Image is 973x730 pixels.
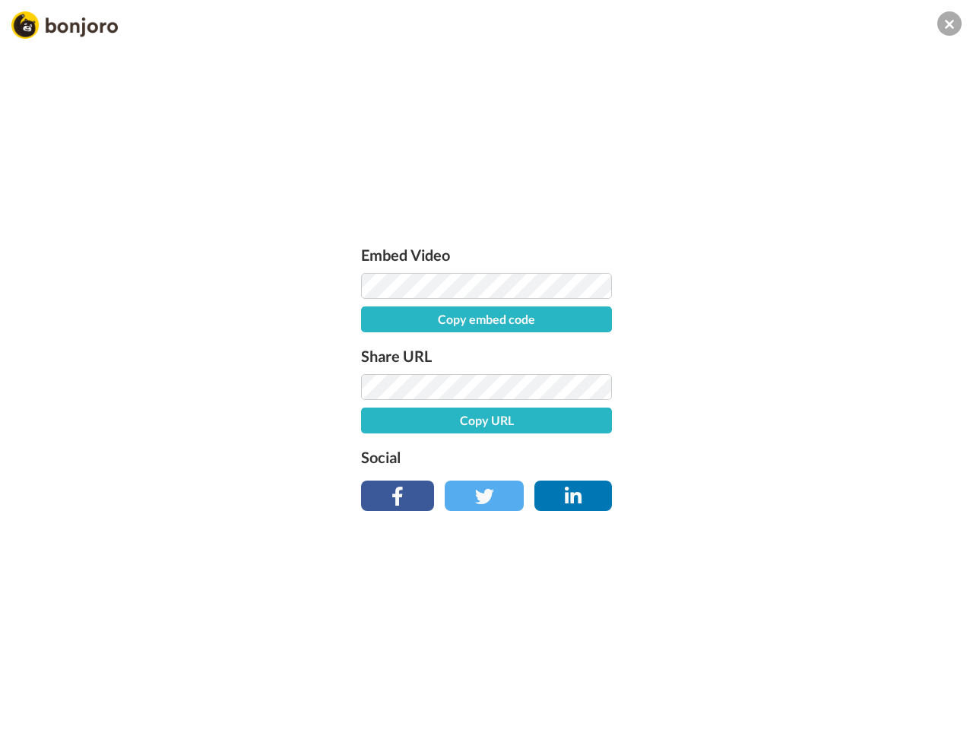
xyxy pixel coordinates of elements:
[361,445,612,469] label: Social
[361,408,612,433] button: Copy URL
[361,243,612,267] label: Embed Video
[11,11,118,39] img: Bonjoro Logo
[361,344,612,368] label: Share URL
[361,306,612,332] button: Copy embed code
